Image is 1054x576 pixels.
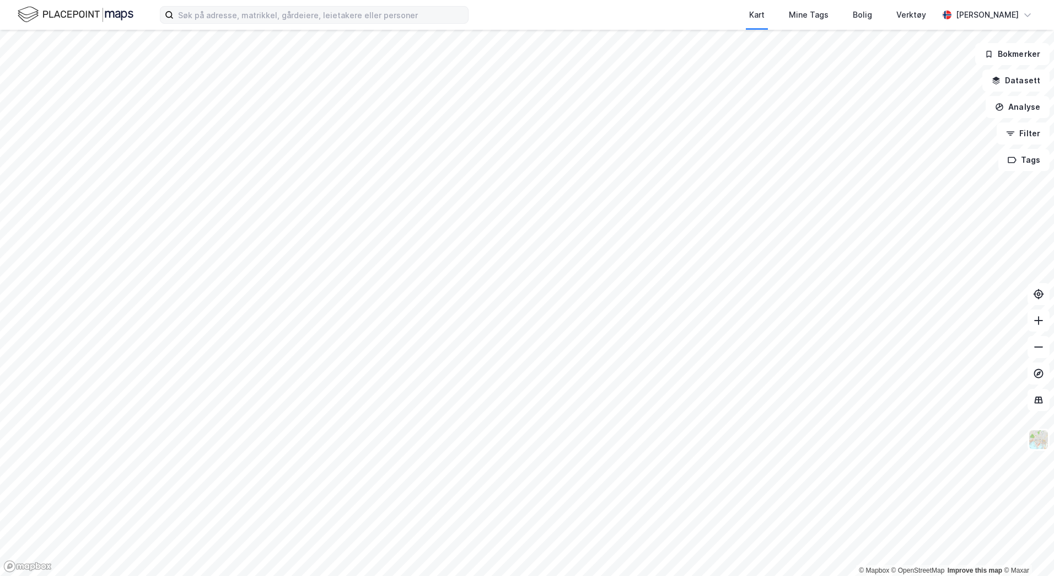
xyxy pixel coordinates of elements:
img: Z [1028,429,1049,450]
img: logo.f888ab2527a4732fd821a326f86c7f29.svg [18,5,133,24]
button: Datasett [982,70,1050,92]
a: OpenStreetMap [891,567,945,574]
button: Analyse [986,96,1050,118]
div: Kart [749,8,765,22]
div: Verktøy [896,8,926,22]
button: Bokmerker [975,43,1050,65]
a: Improve this map [948,567,1002,574]
button: Filter [997,122,1050,145]
div: [PERSON_NAME] [956,8,1019,22]
div: Mine Tags [789,8,829,22]
a: Mapbox [859,567,889,574]
input: Søk på adresse, matrikkel, gårdeiere, leietakere eller personer [174,7,468,23]
a: Mapbox homepage [3,560,52,573]
button: Tags [998,149,1050,171]
iframe: Chat Widget [999,523,1054,576]
div: Kontrollprogram for chat [999,523,1054,576]
div: Bolig [853,8,872,22]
